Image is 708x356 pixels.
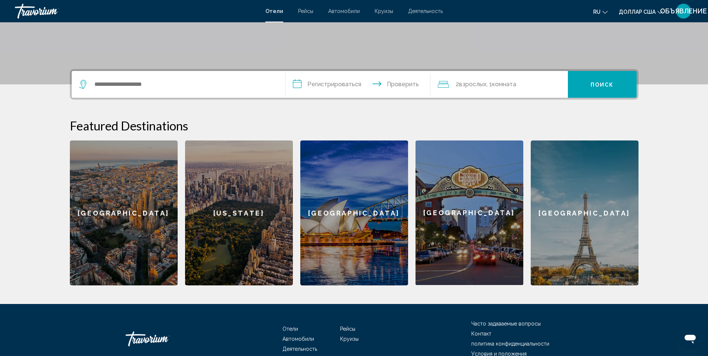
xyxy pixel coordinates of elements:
a: [US_STATE] [185,140,293,285]
a: Круизы [375,8,393,14]
font: Поиск [591,82,614,88]
button: Изменить валюту [619,6,663,17]
a: [GEOGRAPHIC_DATA] [531,140,639,285]
a: Рейсы [340,326,355,332]
a: Деятельность [408,8,443,14]
font: ru [593,9,601,15]
a: Отели [265,8,283,14]
h2: Featured Destinations [70,118,639,133]
a: политика конфиденциальности [471,341,549,347]
font: 2 [456,81,459,88]
a: Автомобили [328,8,360,14]
font: ОБЪЯВЛЕНИЕ [660,7,707,15]
div: Виджет поиска [72,71,637,98]
button: Даты заезда и выезда [285,71,430,98]
a: Травориум [126,328,200,350]
a: Круизы [340,336,359,342]
font: доллар США [619,9,656,15]
a: Деятельность [282,346,317,352]
button: Поиск [568,71,637,98]
a: Контакт [471,331,491,337]
a: Травориум [15,4,258,19]
button: Меню пользователя [674,3,693,19]
a: [GEOGRAPHIC_DATA] [416,140,523,285]
iframe: Кнопка запуска окна обмена сообщениями [678,326,702,350]
a: Часто задаваемые вопросы [471,321,541,327]
a: [GEOGRAPHIC_DATA] [70,140,178,285]
button: Изменить язык [593,6,608,17]
font: взрослых [459,81,486,88]
a: Рейсы [298,8,313,14]
button: Путешественники: 2 взрослых, 0 детей [430,71,568,98]
a: [GEOGRAPHIC_DATA] [300,140,408,285]
font: , 1 [486,81,492,88]
div: [GEOGRAPHIC_DATA] [416,140,523,285]
font: комната [492,81,516,88]
a: Автомобили [282,336,314,342]
a: Отели [282,326,298,332]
